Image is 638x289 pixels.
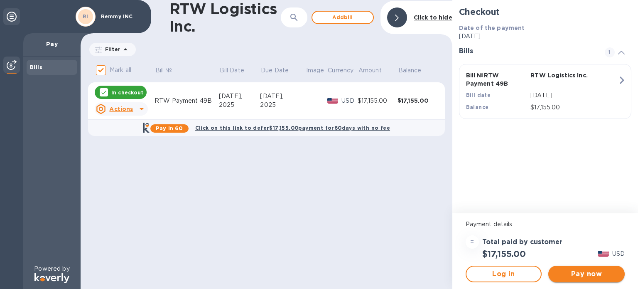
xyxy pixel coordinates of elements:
p: Due Date [261,66,289,75]
div: [DATE], [219,92,260,101]
p: [DATE] [530,91,618,100]
p: Image [306,66,324,75]
img: USD [598,251,609,257]
h2: $17,155.00 [482,249,526,259]
button: Pay now [548,266,625,282]
b: RI [83,13,88,20]
p: Balance [398,66,422,75]
span: 1 [605,47,615,57]
p: Remmy INC [101,14,142,20]
h3: Total paid by customer [482,238,562,246]
span: Pay now [555,269,618,279]
img: USD [327,98,339,104]
div: 2025 [219,101,260,109]
p: Pay [30,40,74,48]
button: Addbill [312,11,374,24]
button: Log in [466,266,542,282]
span: Due Date [261,66,299,75]
u: Actions [109,106,133,112]
p: Filter [102,46,120,53]
span: Bill № [155,66,183,75]
p: In checkout [111,89,143,96]
p: RTW Logistics Inc. [530,71,592,79]
p: USD [612,249,625,258]
div: $17,155.00 [358,96,398,105]
b: Click on this link to defer $17,155.00 payment for 60 days with no fee [195,125,390,131]
div: 2025 [260,101,305,109]
p: [DATE] [459,32,631,41]
span: Add bill [319,12,366,22]
h3: Bills [459,47,595,55]
span: Log in [473,269,535,279]
div: [DATE], [260,92,305,101]
div: = [466,235,479,249]
div: $17,155.00 [398,96,437,105]
b: Balance [466,104,489,110]
p: Amount [358,66,382,75]
h2: Checkout [459,7,631,17]
p: USD [341,96,358,105]
b: Click to hide [414,14,452,21]
p: Bill Date [220,66,244,75]
p: Bill № RTW Payment 49B [466,71,528,88]
button: Bill №RTW Payment 49BRTW Logistics Inc.Bill date[DATE]Balance$17,155.00 [459,64,631,119]
b: Date of the payment [459,25,525,31]
div: RTW Payment 49B [155,96,219,105]
p: Currency [328,66,353,75]
span: Balance [398,66,432,75]
p: Powered by [34,264,69,273]
b: Pay in 60 [156,125,183,131]
p: Payment details [466,220,625,229]
img: Logo [34,273,69,283]
p: Bill № [155,66,172,75]
span: Bill Date [220,66,255,75]
b: Bill date [466,92,491,98]
span: Amount [358,66,393,75]
p: Mark all [110,66,131,74]
b: Bills [30,64,42,70]
p: $17,155.00 [530,103,618,112]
